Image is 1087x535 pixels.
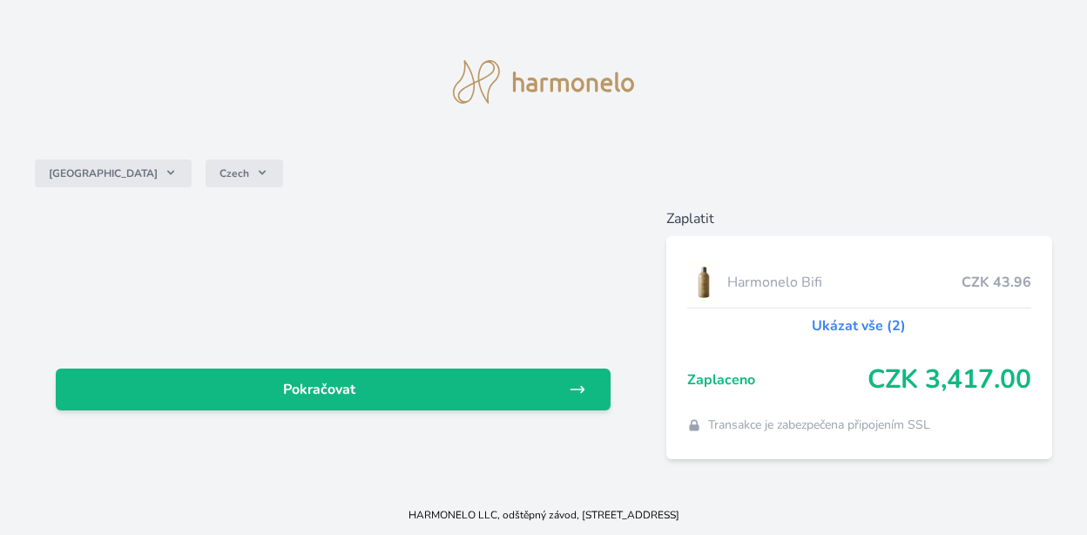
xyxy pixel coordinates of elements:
img: CLEAN_BIFI_se_stinem_x-lo.jpg [687,261,720,304]
span: CZK 3,417.00 [868,364,1031,396]
span: Transakce je zabezpečena připojením SSL [708,416,930,434]
span: Harmonelo Bifi [727,272,962,293]
span: CZK 43.96 [962,272,1031,293]
a: Ukázat vše (2) [812,315,906,336]
h6: Zaplatit [666,208,1052,229]
img: logo.svg [453,60,634,104]
a: Pokračovat [56,369,611,410]
button: [GEOGRAPHIC_DATA] [35,159,192,187]
span: [GEOGRAPHIC_DATA] [49,166,158,180]
span: Zaplaceno [687,369,868,390]
span: Pokračovat [70,379,569,400]
span: Czech [219,166,249,180]
button: Czech [206,159,283,187]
